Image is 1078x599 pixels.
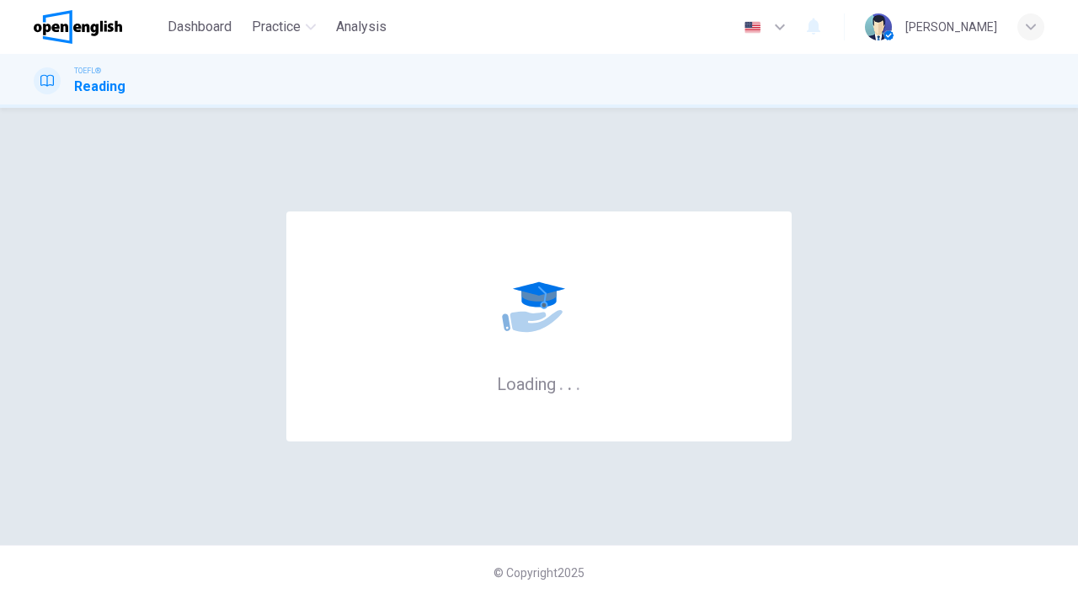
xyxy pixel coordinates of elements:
[497,372,581,394] h6: Loading
[168,17,232,37] span: Dashboard
[494,566,584,580] span: © Copyright 2025
[329,12,393,42] button: Analysis
[575,368,581,396] h6: .
[74,77,125,97] h1: Reading
[34,10,122,44] img: OpenEnglish logo
[742,21,763,34] img: en
[865,13,892,40] img: Profile picture
[252,17,301,37] span: Practice
[74,65,101,77] span: TOEFL®
[34,10,161,44] a: OpenEnglish logo
[905,17,997,37] div: [PERSON_NAME]
[336,17,387,37] span: Analysis
[558,368,564,396] h6: .
[245,12,323,42] button: Practice
[161,12,238,42] button: Dashboard
[567,368,573,396] h6: .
